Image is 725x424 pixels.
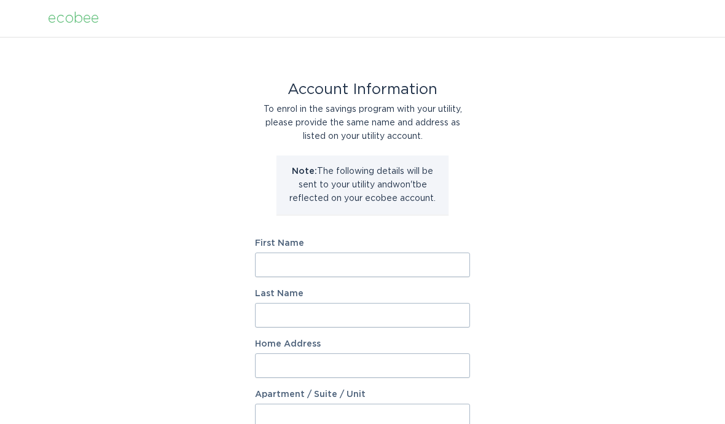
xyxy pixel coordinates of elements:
p: The following details will be sent to your utility and won't be reflected on your ecobee account. [286,165,439,205]
strong: Note: [292,167,317,176]
label: Last Name [255,289,470,298]
div: To enrol in the savings program with your utility, please provide the same name and address as li... [255,103,470,143]
label: Apartment / Suite / Unit [255,390,470,399]
label: Home Address [255,340,470,348]
div: ecobee [48,12,99,25]
label: First Name [255,239,470,248]
div: Account Information [255,83,470,96]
